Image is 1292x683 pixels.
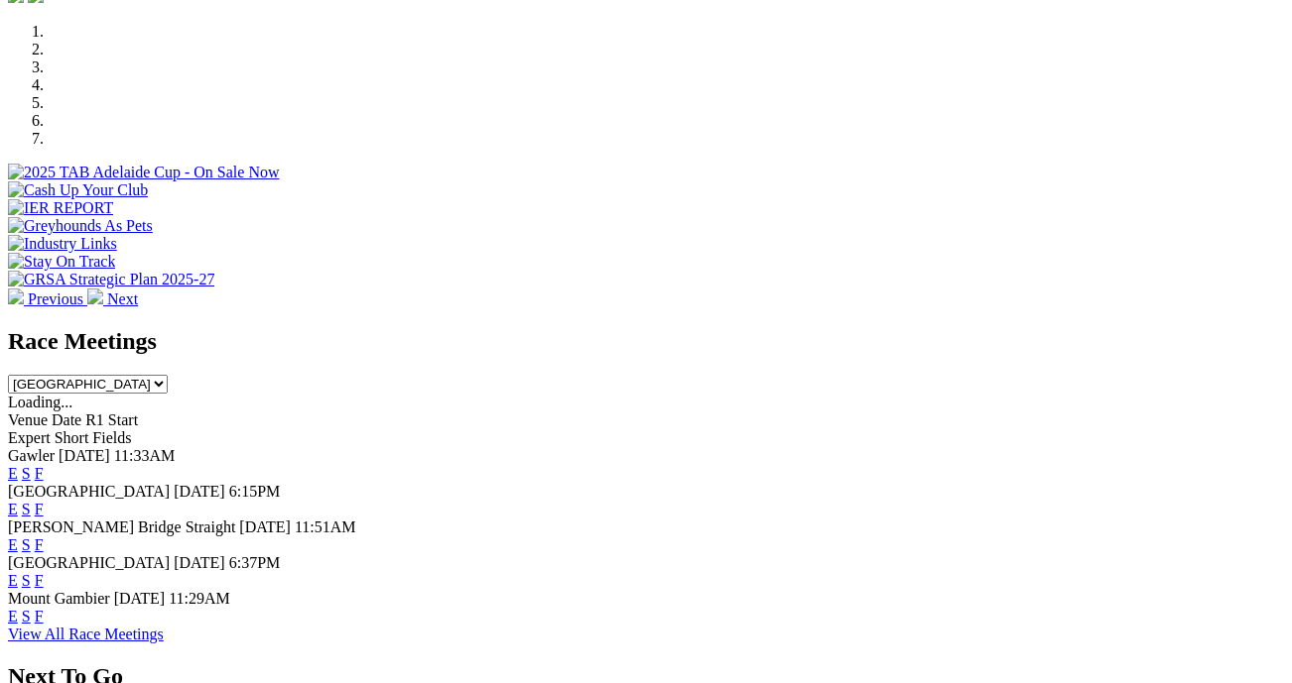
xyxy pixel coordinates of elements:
[8,288,24,304] img: chevron-left-pager-white.svg
[8,554,170,571] span: [GEOGRAPHIC_DATA]
[8,536,18,553] a: E
[35,608,44,625] a: F
[35,465,44,482] a: F
[174,483,225,500] span: [DATE]
[295,518,356,535] span: 11:51AM
[8,217,153,235] img: Greyhounds As Pets
[8,411,48,428] span: Venue
[107,290,138,307] span: Next
[87,288,103,304] img: chevron-right-pager-white.svg
[22,608,31,625] a: S
[8,572,18,589] a: E
[8,328,1284,355] h2: Race Meetings
[85,411,138,428] span: R1 Start
[55,429,89,446] span: Short
[22,465,31,482] a: S
[8,465,18,482] a: E
[35,572,44,589] a: F
[35,501,44,517] a: F
[8,199,113,217] img: IER REPORT
[8,290,87,307] a: Previous
[28,290,83,307] span: Previous
[92,429,131,446] span: Fields
[8,483,170,500] span: [GEOGRAPHIC_DATA]
[87,290,138,307] a: Next
[8,394,72,410] span: Loading...
[8,608,18,625] a: E
[8,271,214,288] img: GRSA Strategic Plan 2025-27
[8,235,117,253] img: Industry Links
[174,554,225,571] span: [DATE]
[114,590,166,607] span: [DATE]
[229,554,281,571] span: 6:37PM
[114,447,176,464] span: 11:33AM
[59,447,110,464] span: [DATE]
[8,501,18,517] a: E
[22,501,31,517] a: S
[8,590,110,607] span: Mount Gambier
[8,518,235,535] span: [PERSON_NAME] Bridge Straight
[52,411,81,428] span: Date
[8,181,148,199] img: Cash Up Your Club
[169,590,230,607] span: 11:29AM
[8,447,55,464] span: Gawler
[8,429,51,446] span: Expert
[22,536,31,553] a: S
[22,572,31,589] a: S
[8,626,164,642] a: View All Race Meetings
[229,483,281,500] span: 6:15PM
[35,536,44,553] a: F
[8,253,115,271] img: Stay On Track
[8,164,280,181] img: 2025 TAB Adelaide Cup - On Sale Now
[239,518,291,535] span: [DATE]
